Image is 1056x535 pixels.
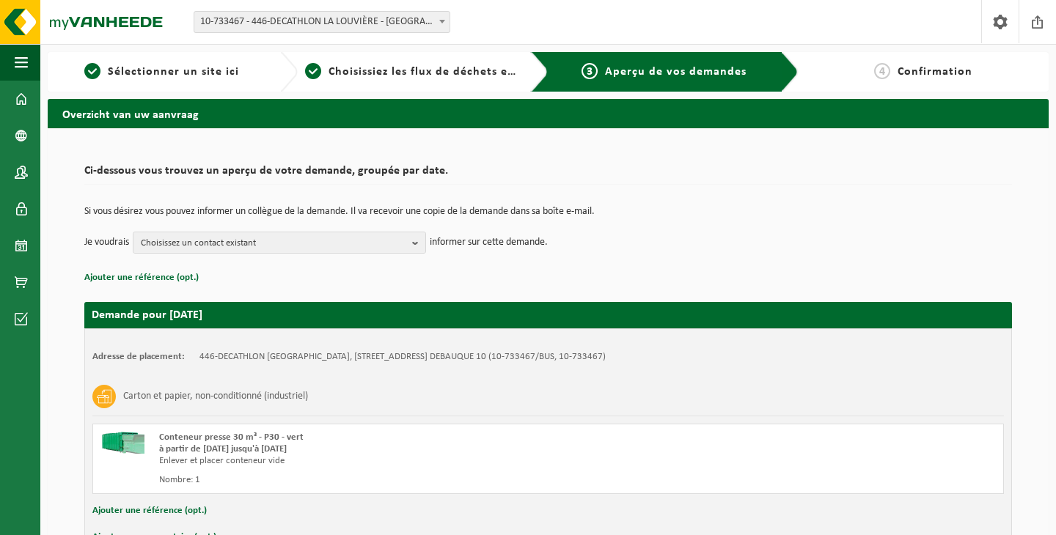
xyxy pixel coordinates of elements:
[7,503,245,535] iframe: chat widget
[199,351,606,363] td: 446-DECATHLON [GEOGRAPHIC_DATA], [STREET_ADDRESS] DEBAUQUE 10 (10-733467/BUS, 10-733467)
[430,232,548,254] p: informer sur cette demande.
[108,66,239,78] span: Sélectionner un site ici
[194,12,450,32] span: 10-733467 - 446-DECATHLON LA LOUVIÈRE - LA LOUVIÈRE
[329,66,573,78] span: Choisissiez les flux de déchets et récipients
[92,501,207,520] button: Ajouter une référence (opt.)
[92,309,202,321] strong: Demande pour [DATE]
[55,63,268,81] a: 1Sélectionner un site ici
[133,232,426,254] button: Choisissez un contact existant
[159,455,607,467] div: Enlever et placer conteneur vide
[123,385,308,408] h3: Carton et papier, non-conditionné (industriel)
[194,11,450,33] span: 10-733467 - 446-DECATHLON LA LOUVIÈRE - LA LOUVIÈRE
[100,432,144,454] img: HK-XP-30-GN-00.png
[582,63,598,79] span: 3
[84,207,1012,217] p: Si vous désirez vous pouvez informer un collègue de la demande. Il va recevoir une copie de la de...
[84,63,100,79] span: 1
[305,63,518,81] a: 2Choisissiez les flux de déchets et récipients
[305,63,321,79] span: 2
[92,352,185,361] strong: Adresse de placement:
[84,268,199,287] button: Ajouter une référence (opt.)
[898,66,972,78] span: Confirmation
[141,232,406,254] span: Choisissez un contact existant
[84,165,1012,185] h2: Ci-dessous vous trouvez un aperçu de votre demande, groupée par date.
[605,66,747,78] span: Aperçu de vos demandes
[159,474,607,486] div: Nombre: 1
[159,432,304,442] span: Conteneur presse 30 m³ - P30 - vert
[159,444,287,454] strong: à partir de [DATE] jusqu'à [DATE]
[48,99,1049,128] h2: Overzicht van uw aanvraag
[84,232,129,254] p: Je voudrais
[874,63,890,79] span: 4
